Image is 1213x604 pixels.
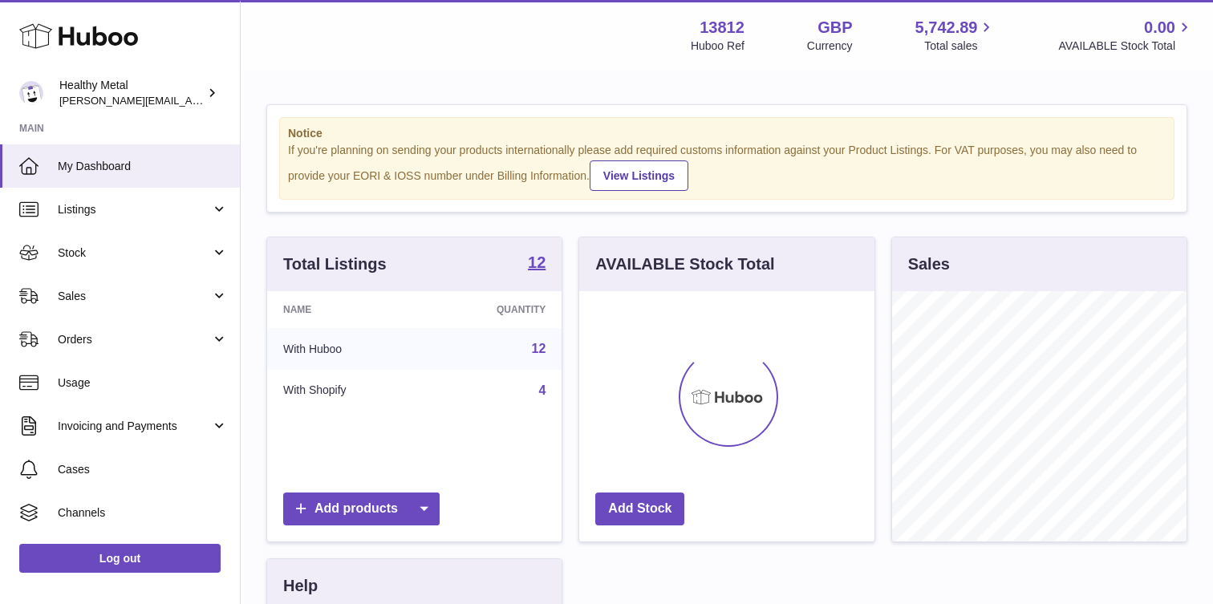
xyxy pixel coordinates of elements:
[915,17,978,39] span: 5,742.89
[528,254,546,270] strong: 12
[59,78,204,108] div: Healthy Metal
[267,291,426,328] th: Name
[267,370,426,411] td: With Shopify
[590,160,688,191] a: View Listings
[532,342,546,355] a: 12
[19,81,43,105] img: jose@healthy-metal.com
[691,39,744,54] div: Huboo Ref
[595,493,684,525] a: Add Stock
[1058,17,1194,54] a: 0.00 AVAILABLE Stock Total
[283,575,318,597] h3: Help
[915,17,996,54] a: 5,742.89 Total sales
[58,159,228,174] span: My Dashboard
[924,39,996,54] span: Total sales
[58,289,211,304] span: Sales
[595,253,774,275] h3: AVAILABLE Stock Total
[528,254,546,274] a: 12
[807,39,853,54] div: Currency
[59,94,322,107] span: [PERSON_NAME][EMAIL_ADDRESS][DOMAIN_NAME]
[817,17,852,39] strong: GBP
[283,253,387,275] h3: Total Listings
[288,143,1166,191] div: If you're planning on sending your products internationally please add required customs informati...
[288,126,1166,141] strong: Notice
[58,202,211,217] span: Listings
[58,505,228,521] span: Channels
[19,544,221,573] a: Log out
[267,328,426,370] td: With Huboo
[1144,17,1175,39] span: 0.00
[908,253,950,275] h3: Sales
[58,375,228,391] span: Usage
[426,291,562,328] th: Quantity
[58,332,211,347] span: Orders
[58,419,211,434] span: Invoicing and Payments
[58,462,228,477] span: Cases
[700,17,744,39] strong: 13812
[58,245,211,261] span: Stock
[538,383,546,397] a: 4
[283,493,440,525] a: Add products
[1058,39,1194,54] span: AVAILABLE Stock Total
